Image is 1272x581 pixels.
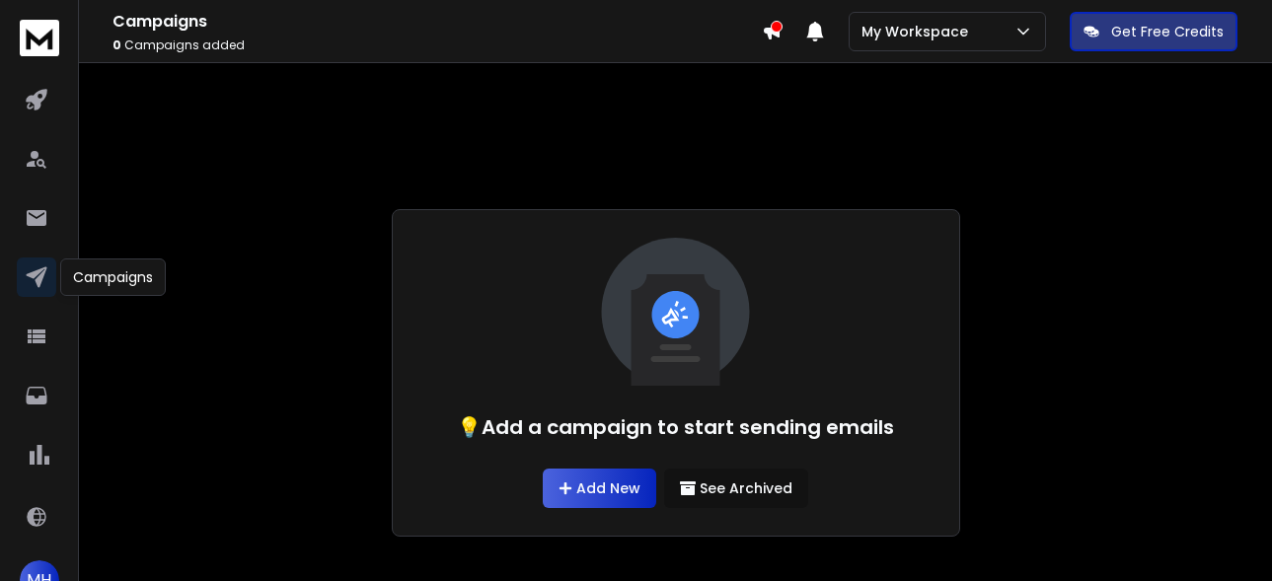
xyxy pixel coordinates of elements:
[112,37,762,53] p: Campaigns added
[664,469,808,508] button: See Archived
[20,20,59,56] img: logo
[1200,513,1247,560] iframe: Intercom live chat
[543,469,656,508] a: Add New
[457,413,894,441] h1: 💡Add a campaign to start sending emails
[1111,22,1224,41] p: Get Free Credits
[60,258,166,296] div: Campaigns
[112,10,762,34] h1: Campaigns
[861,22,976,41] p: My Workspace
[1070,12,1237,51] button: Get Free Credits
[112,36,121,53] span: 0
